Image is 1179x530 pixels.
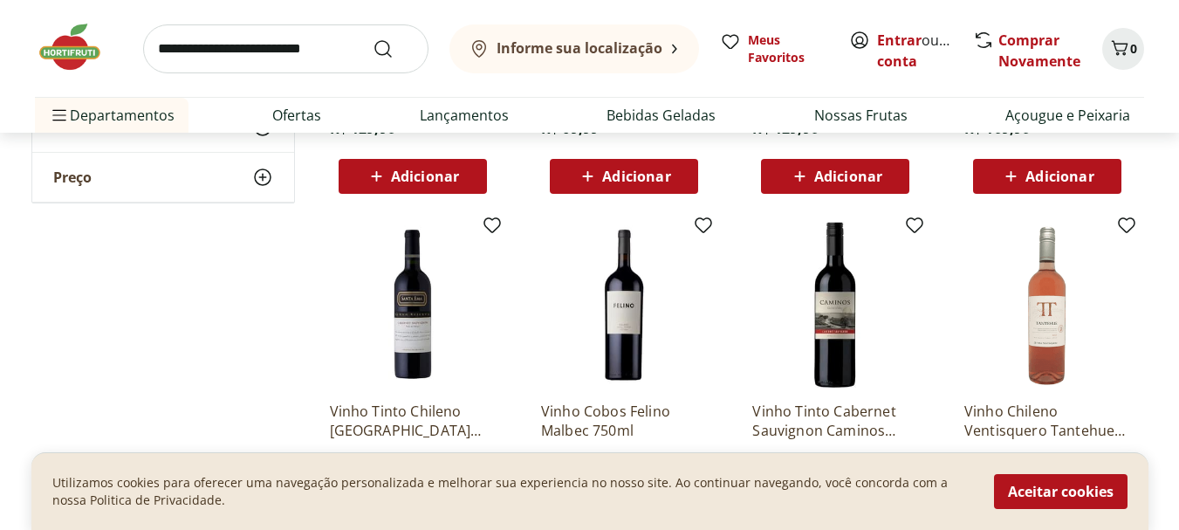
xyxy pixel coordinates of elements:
[32,153,294,202] button: Preço
[541,222,707,388] img: Vinho Cobos Felino Malbec 750ml
[1130,40,1137,57] span: 0
[964,222,1130,388] img: Vinho Chileno Ventisquero Tantehue Rose 750ml
[720,31,828,66] a: Meus Favoritos
[330,402,496,440] a: Vinho Tinto Chileno [GEOGRAPHIC_DATA] Cabernet Sauvignon Santa Ema 750ml
[497,38,662,58] b: Informe sua localização
[449,24,699,73] button: Informe sua localização
[1102,28,1144,70] button: Carrinho
[35,21,122,73] img: Hortifruti
[541,402,707,440] a: Vinho Cobos Felino Malbec 750ml
[602,169,670,183] span: Adicionar
[52,474,973,509] p: Utilizamos cookies para oferecer uma navegação personalizada e melhorar sua experiencia no nosso ...
[1005,105,1130,126] a: Açougue e Peixaria
[994,474,1128,509] button: Aceitar cookies
[748,31,828,66] span: Meus Favoritos
[143,24,428,73] input: search
[53,169,92,186] span: Preço
[752,402,918,440] a: Vinho Tinto Cabernet Sauvignon Caminos Chile 750ml
[550,159,698,194] button: Adicionar
[49,94,175,136] span: Departamentos
[877,30,955,72] span: ou
[761,159,909,194] button: Adicionar
[814,105,908,126] a: Nossas Frutas
[391,169,459,183] span: Adicionar
[373,38,415,59] button: Submit Search
[998,31,1080,71] a: Comprar Novamente
[1025,169,1093,183] span: Adicionar
[964,402,1130,440] a: Vinho Chileno Ventisquero Tantehue Rose 750ml
[877,31,922,50] a: Entrar
[814,169,882,183] span: Adicionar
[339,159,487,194] button: Adicionar
[330,222,496,388] img: Vinho Tinto Chileno Gran Reserva Cabernet Sauvignon Santa Ema 750ml
[973,159,1121,194] button: Adicionar
[49,94,70,136] button: Menu
[752,222,918,388] img: Vinho Tinto Cabernet Sauvignon Caminos Chile 750ml
[420,105,509,126] a: Lançamentos
[877,31,973,71] a: Criar conta
[272,105,321,126] a: Ofertas
[607,105,716,126] a: Bebidas Geladas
